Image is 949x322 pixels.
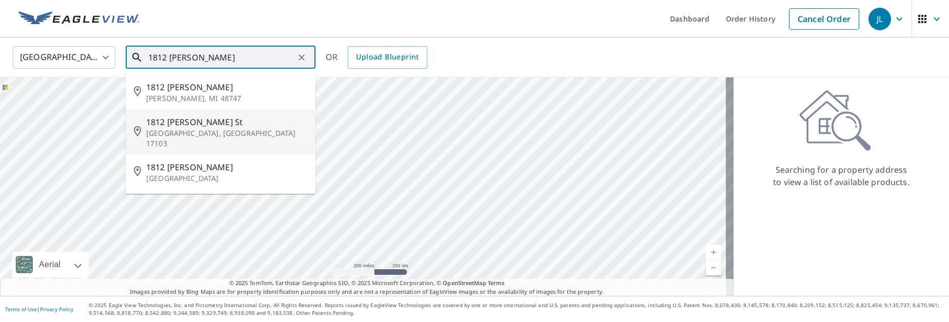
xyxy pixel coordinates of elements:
div: Aerial [12,252,89,277]
p: © 2025 Eagle View Technologies, Inc. and Pictometry International Corp. All Rights Reserved. Repo... [89,301,944,317]
input: Search by address or latitude-longitude [148,43,294,72]
div: JL [868,8,891,30]
a: Current Level 5, Zoom In [706,245,721,260]
a: OpenStreetMap [443,279,486,287]
a: Current Level 5, Zoom Out [706,260,721,275]
span: 1812 [PERSON_NAME] [146,161,307,173]
span: Upload Blueprint [356,51,419,64]
span: © 2025 TomTom, Earthstar Geographics SIO, © 2025 Microsoft Corporation, © [229,279,505,288]
div: OR [326,46,427,69]
button: Clear [294,50,309,65]
span: 1812 [PERSON_NAME] St [146,116,307,128]
p: Searching for a property address to view a list of available products. [773,164,910,188]
p: | [5,306,73,312]
img: EV Logo [18,11,140,27]
p: [GEOGRAPHIC_DATA] [146,173,307,184]
a: Terms of Use [5,306,37,313]
a: Upload Blueprint [348,46,427,69]
div: Aerial [36,252,64,277]
p: [PERSON_NAME], MI 48747 [146,93,307,104]
p: [GEOGRAPHIC_DATA], [GEOGRAPHIC_DATA] 17103 [146,128,307,149]
a: Privacy Policy [40,306,73,313]
span: 1812 [PERSON_NAME] [146,81,307,93]
a: Terms [488,279,505,287]
div: [GEOGRAPHIC_DATA] [13,43,115,72]
a: Cancel Order [789,8,859,30]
